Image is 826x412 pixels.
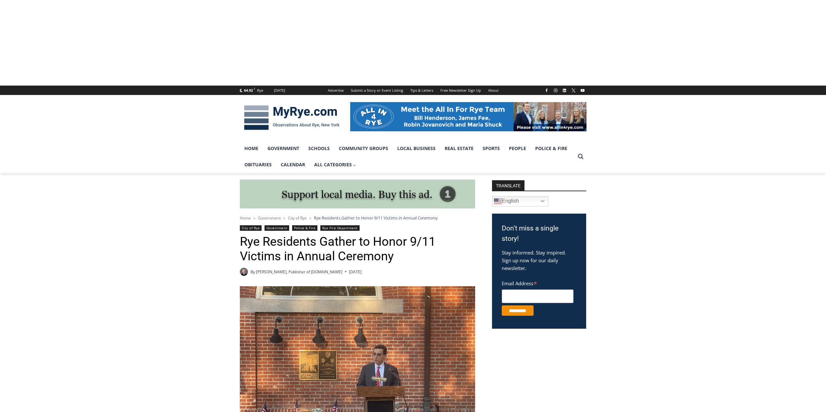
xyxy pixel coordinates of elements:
a: Obituaries [240,157,276,173]
a: English [492,196,548,206]
span: All Categories [314,161,356,168]
time: [DATE] [349,269,362,275]
a: Government [263,140,304,157]
h3: Don't miss a single story! [502,223,576,244]
button: View Search Form [575,151,586,162]
a: YouTube [579,87,586,94]
span: > [253,216,255,220]
a: Schools [304,140,334,157]
a: People [504,140,531,157]
a: Police & Fire [531,140,572,157]
div: [DATE] [274,88,285,93]
a: Rye Fire Department [320,225,360,231]
a: [PERSON_NAME], Publisher of [DOMAIN_NAME] [256,269,342,275]
span: By [251,269,255,275]
a: Police & Fire [292,225,318,231]
a: Linkedin [561,87,568,94]
a: Sports [478,140,504,157]
a: Author image [240,268,248,276]
a: Submit a Story or Event Listing [347,86,407,95]
img: en [494,197,502,205]
span: Rye Residents Gather to Honor 9/11 Victims in Annual Ceremony [314,215,438,221]
a: Government [258,215,281,221]
a: Home [240,140,263,157]
a: X [570,87,577,94]
a: Home [240,215,251,221]
span: 64.92 [244,88,253,93]
img: MyRye.com [240,101,344,135]
a: All Categories [310,157,361,173]
a: Tips & Letters [407,86,437,95]
nav: Breadcrumbs [240,215,475,221]
div: Rye [257,88,263,93]
a: Calendar [276,157,310,173]
a: Advertise [324,86,347,95]
strong: TRANSLATE [492,180,524,191]
p: Stay informed. Stay inspired. Sign up now for our daily newsletter. [502,249,576,272]
label: Email Address [502,277,573,288]
span: F [254,87,255,90]
a: About [485,86,502,95]
h1: Rye Residents Gather to Honor 9/11 Victims in Annual Ceremony [240,234,475,264]
a: Free Newsletter Sign Up [437,86,485,95]
nav: Secondary Navigation [324,86,502,95]
a: Local Business [393,140,440,157]
nav: Primary Navigation [240,140,575,173]
a: City of Rye [288,215,307,221]
a: Government [265,225,289,231]
a: Instagram [552,87,560,94]
img: support local media, buy this ad [240,180,475,209]
img: All in for Rye [350,102,586,131]
a: City of Rye [240,225,262,231]
span: > [309,216,311,220]
a: Real Estate [440,140,478,157]
span: > [283,216,285,220]
a: Community Groups [334,140,393,157]
a: Facebook [543,87,550,94]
